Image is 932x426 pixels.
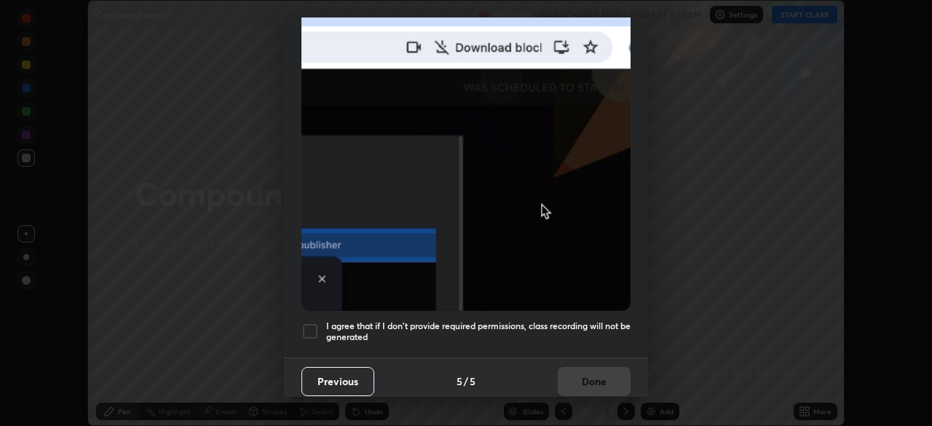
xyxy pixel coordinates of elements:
button: Previous [301,367,374,396]
h5: I agree that if I don't provide required permissions, class recording will not be generated [326,320,631,343]
h4: 5 [470,374,475,389]
h4: 5 [457,374,462,389]
h4: / [464,374,468,389]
